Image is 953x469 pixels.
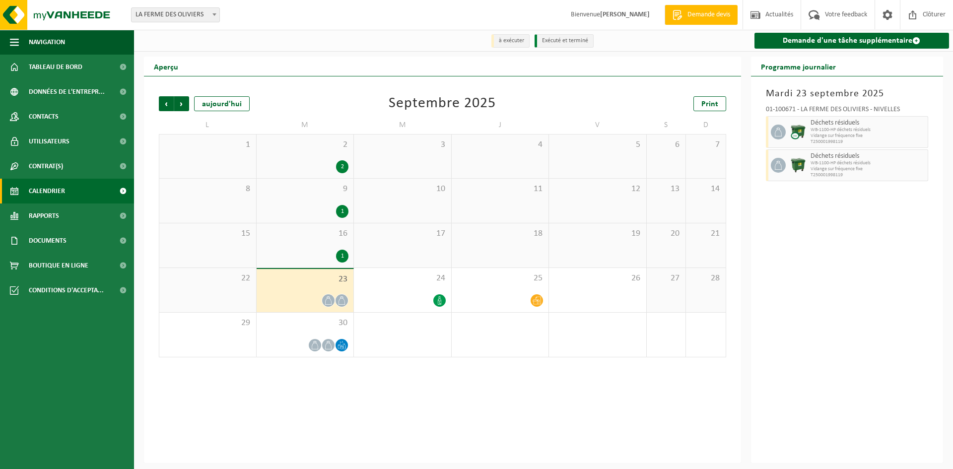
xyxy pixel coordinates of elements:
span: 26 [554,273,641,284]
td: D [686,116,726,134]
span: 17 [359,228,446,239]
span: 3 [359,139,446,150]
li: Exécuté et terminé [535,34,594,48]
div: aujourd'hui [194,96,250,111]
span: 23 [262,274,349,285]
span: LA FERME DES OLIVIERS [131,7,220,22]
span: 15 [164,228,251,239]
span: Boutique en ligne [29,253,88,278]
td: V [549,116,647,134]
td: L [159,116,257,134]
span: Contrat(s) [29,154,63,179]
span: Conditions d'accepta... [29,278,104,303]
span: 4 [457,139,544,150]
span: Documents [29,228,67,253]
span: LA FERME DES OLIVIERS [132,8,219,22]
span: 8 [164,184,251,195]
span: 29 [164,318,251,329]
span: 13 [652,184,681,195]
span: 24 [359,273,446,284]
span: 5 [554,139,641,150]
td: M [354,116,452,134]
span: 2 [262,139,349,150]
span: 28 [691,273,720,284]
h2: Aperçu [144,57,188,76]
span: 16 [262,228,349,239]
td: M [257,116,354,134]
span: 9 [262,184,349,195]
span: 7 [691,139,720,150]
div: 1 [336,205,348,218]
span: 20 [652,228,681,239]
span: Déchets résiduels [811,119,926,127]
div: 2 [336,160,348,173]
span: Précédent [159,96,174,111]
div: 01-100671 - LA FERME DES OLIVIERS - NIVELLES [766,106,929,116]
span: Contacts [29,104,59,129]
span: 25 [457,273,544,284]
span: T250001998119 [811,139,926,145]
h3: Mardi 23 septembre 2025 [766,86,929,101]
div: Septembre 2025 [389,96,496,111]
span: Suivant [174,96,189,111]
span: 12 [554,184,641,195]
span: 11 [457,184,544,195]
span: WB-1100-HP déchets résiduels [811,127,926,133]
h2: Programme journalier [751,57,846,76]
span: 14 [691,184,720,195]
span: 10 [359,184,446,195]
span: 18 [457,228,544,239]
span: Calendrier [29,179,65,203]
span: Déchets résiduels [811,152,926,160]
span: T250001998119 [811,172,926,178]
span: 30 [262,318,349,329]
img: WB-1100-CU [791,125,806,139]
strong: [PERSON_NAME] [600,11,650,18]
div: 1 [336,250,348,263]
a: Demande devis [665,5,738,25]
span: 21 [691,228,720,239]
td: J [452,116,549,134]
a: Demande d'une tâche supplémentaire [754,33,950,49]
span: Print [701,100,718,108]
span: Utilisateurs [29,129,69,154]
span: 22 [164,273,251,284]
a: Print [693,96,726,111]
td: S [647,116,686,134]
span: WB-1100-HP déchets résiduels [811,160,926,166]
span: 19 [554,228,641,239]
span: Données de l'entrepr... [29,79,105,104]
span: Tableau de bord [29,55,82,79]
span: Demande devis [685,10,733,20]
li: à exécuter [491,34,530,48]
span: Vidange sur fréquence fixe [811,133,926,139]
span: 6 [652,139,681,150]
span: 1 [164,139,251,150]
img: WB-1100-HPE-GN-01 [791,158,806,173]
span: Navigation [29,30,65,55]
span: 27 [652,273,681,284]
span: Rapports [29,203,59,228]
span: Vidange sur fréquence fixe [811,166,926,172]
